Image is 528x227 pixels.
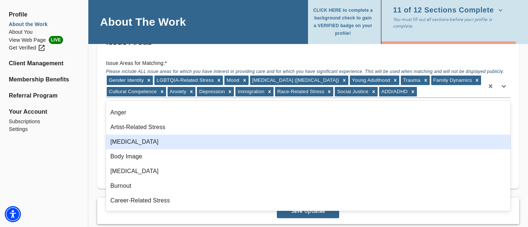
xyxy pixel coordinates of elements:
[393,16,507,29] p: You must fill out all sections before your profile is complete.
[106,164,510,179] div: [MEDICAL_DATA]
[9,36,79,44] li: View Web Page
[9,36,79,44] a: View Web PageLIVE
[277,204,339,218] button: Save Updates
[9,44,45,52] div: Get Verified
[9,91,79,100] a: Referral Program
[312,4,377,40] button: CLICK HERE to complete a background check to gain a VERIFIED badge on your profile!
[106,149,510,164] div: Body Image
[401,76,421,85] div: Trauma
[275,87,325,96] div: Race-Related Stress
[312,7,374,37] span: CLICK HERE to complete a background check to gain a VERIFIED badge on your profile!
[379,87,409,96] div: ADD/ADHD
[5,206,21,222] div: Accessibility Menu
[9,75,79,84] a: Membership Benefits
[106,135,510,149] div: [MEDICAL_DATA]
[9,118,79,125] a: Subscriptions
[106,208,510,223] div: Chronic Illness
[224,76,241,85] div: Mood
[106,69,504,76] span: Please include ALL issue areas for which you have interest in providing care and for which you ha...
[154,76,215,85] div: LGBTQIA-Related Stress
[106,179,510,193] div: Burnout
[9,125,79,133] a: Settings
[9,44,79,52] a: Get Verified
[103,158,169,171] button: + Add Description
[9,21,79,28] a: About the Work
[431,76,473,85] div: Family Dynamics
[168,87,188,96] div: Anxiety
[106,193,510,208] div: Career-Related Stress
[393,4,506,16] button: 11 of 12 Sections Complete
[9,10,79,19] span: Profile
[106,59,510,67] h6: Issue Areas for Matching: *
[9,28,79,36] a: About You
[106,105,510,120] div: Anger
[280,208,336,215] span: Save Updates
[235,87,265,96] div: Immigration
[9,59,79,68] a: Client Management
[350,76,392,85] div: Young Adulthood
[393,7,503,14] span: 11 of 12 Sections Complete
[100,15,186,29] h4: About The Work
[250,76,340,85] div: [MEDICAL_DATA] ([MEDICAL_DATA])
[49,36,63,44] span: LIVE
[9,107,79,116] span: Your Account
[107,87,158,96] div: Cultural Competence
[197,87,226,96] div: Depression
[106,120,510,135] div: Artist-Related Stress
[107,76,145,85] div: Gender Identity
[335,87,369,96] div: Social Justice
